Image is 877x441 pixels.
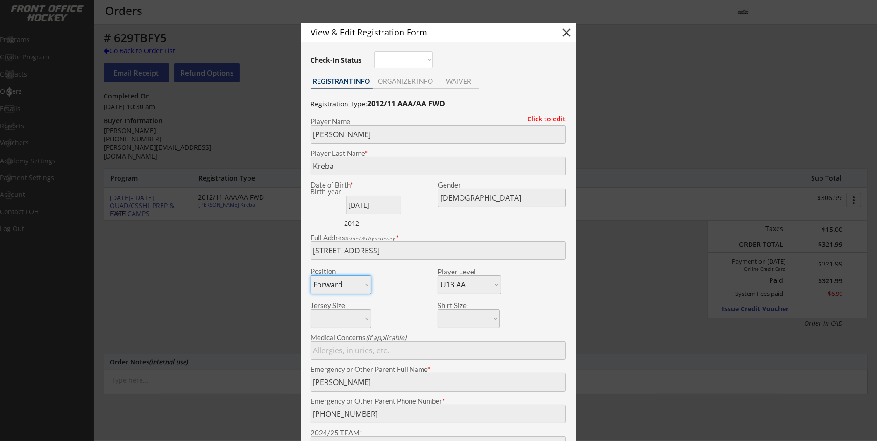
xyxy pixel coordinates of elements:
div: Emergency or Other Parent Phone Number [311,398,566,405]
em: (if applicable) [366,333,406,342]
div: REGISTRANT INFO [311,78,373,84]
div: Shirt Size [438,302,486,309]
div: 2012 [344,219,403,228]
div: View & Edit Registration Form [311,28,543,36]
div: Jersey Size [311,302,359,309]
div: WAIVER [438,78,479,84]
div: Medical Concerns [311,334,566,341]
div: ORGANIZER INFO [373,78,438,84]
div: Check-In Status [311,57,363,63]
strong: 2012/11 AAA/AA FWD [367,98,445,109]
div: Click to edit [520,116,566,122]
div: Emergency or Other Parent Full Name [311,366,566,373]
div: Player Level [438,268,501,275]
em: street & city necessary [348,236,395,241]
div: Player Name [311,118,566,125]
input: Street, City, Province/State [311,241,566,260]
input: Allergies, injuries, etc. [311,341,566,360]
div: Position [311,268,359,275]
div: Date of Birth [311,182,371,189]
div: Player Last Name [311,150,566,157]
button: close [559,26,573,40]
div: Gender [438,182,566,189]
div: We are transitioning the system to collect and store date of birth instead of just birth year to ... [311,189,369,196]
div: 2024/25 TEAM [311,429,566,436]
u: Registration Type: [311,99,367,108]
div: Full Address [311,234,566,241]
div: Birth year [311,189,369,195]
